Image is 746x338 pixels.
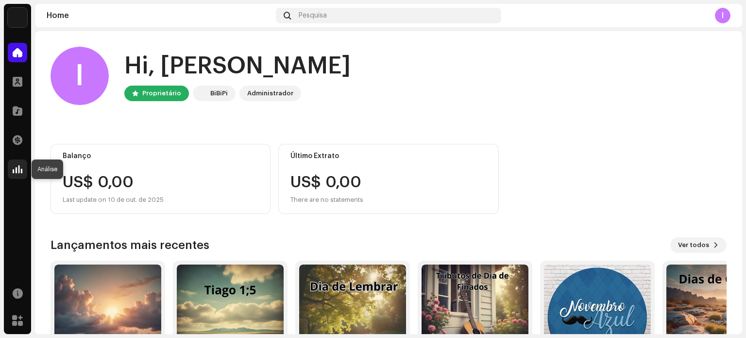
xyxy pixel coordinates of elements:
div: I [51,47,109,105]
span: Ver todos [678,235,709,255]
div: Proprietário [142,88,181,99]
span: Pesquisa [299,12,327,19]
div: There are no statements [290,194,363,206]
re-o-card-value: Último Extrato [278,144,498,214]
div: Hi, [PERSON_NAME] [124,51,351,82]
div: I [715,8,730,23]
img: 8570ccf7-64aa-46bf-9f70-61ee3b8451d8 [8,8,27,27]
div: Last update on 10 de out. de 2025 [63,194,258,206]
div: Administrador [247,88,293,99]
div: Balanço [63,152,258,160]
div: Home [47,12,272,19]
h3: Lançamentos mais recentes [51,237,209,253]
div: BiBiPi [210,88,228,99]
button: Ver todos [670,237,727,253]
div: Último Extrato [290,152,486,160]
img: 8570ccf7-64aa-46bf-9f70-61ee3b8451d8 [195,88,206,99]
re-o-card-value: Balanço [51,144,271,214]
